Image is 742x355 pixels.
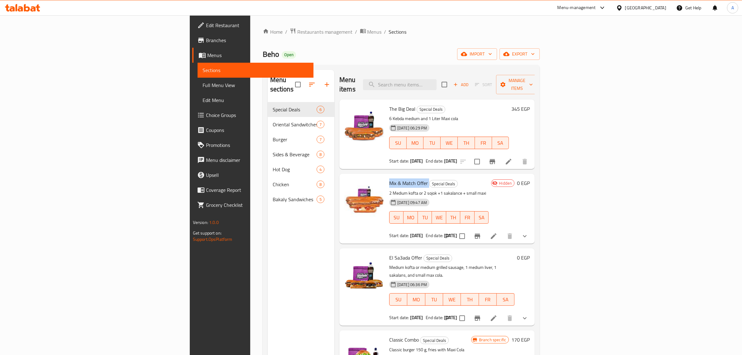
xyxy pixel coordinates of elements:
[451,80,471,90] span: Add item
[273,121,317,128] div: Oriental Sandwitches
[268,147,334,162] div: Sides & Beverage8
[389,335,419,344] span: Classic Combo
[192,48,314,63] a: Menus
[389,264,515,279] p: Medium kofta or medium grilled sausage, 1 medium liver, 1 sakalans, and small max cola.
[470,311,485,326] button: Branch-specific-item
[268,192,334,207] div: Bakaly Sandwiches5
[409,139,421,148] span: MO
[273,136,317,143] span: Burger
[317,107,324,113] span: 6
[471,80,496,90] span: Select section first
[517,179,530,187] h6: 0 EGP
[424,137,441,149] button: TU
[470,229,485,244] button: Branch-specific-item
[475,211,489,224] button: SA
[479,293,497,306] button: FR
[501,77,533,92] span: Manage items
[392,295,405,304] span: SU
[426,231,443,240] span: End date:
[471,155,484,168] span: Select to update
[291,78,304,91] span: Select all sections
[198,63,314,78] a: Sections
[432,211,446,224] button: WE
[206,126,309,134] span: Coupons
[389,253,422,262] span: El Sa3ada Offer
[389,137,407,149] button: SU
[273,166,317,173] span: Hot Dog
[426,157,443,165] span: End date:
[410,231,423,240] b: [DATE]
[317,151,324,158] div: items
[395,200,429,206] span: [DATE] 09:47 AM
[206,171,309,179] span: Upsell
[206,22,309,29] span: Edit Restaurant
[521,314,529,322] svg: Show Choices
[511,105,530,113] h6: 345 EGP
[476,337,509,343] span: Branch specific
[192,33,314,48] a: Branches
[317,197,324,202] span: 5
[389,178,428,188] span: Mix & Match Offer
[420,337,449,344] div: Special Deals
[203,96,309,104] span: Edit Menu
[477,139,490,148] span: FR
[317,121,324,128] div: items
[463,295,476,304] span: TH
[496,180,514,186] span: Hidden
[490,232,497,240] a: Edit menu item
[441,137,458,149] button: WE
[517,253,530,262] h6: 0 EGP
[206,186,309,194] span: Coverage Report
[317,122,324,128] span: 7
[389,231,409,240] span: Start date:
[502,229,517,244] button: delete
[192,138,314,153] a: Promotions
[461,293,479,306] button: TH
[317,136,324,143] div: items
[558,4,596,12] div: Menu-management
[317,182,324,187] span: 8
[517,311,532,326] button: show more
[407,137,424,149] button: MO
[192,182,314,197] a: Coverage Report
[456,230,469,243] span: Select to update
[206,201,309,209] span: Grocery Checklist
[273,196,317,203] span: Bakaly Sandwiches
[499,295,512,304] span: SA
[731,4,734,11] span: A
[206,36,309,44] span: Branches
[443,139,455,148] span: WE
[263,28,540,36] nav: breadcrumb
[389,314,409,322] span: Start date:
[424,255,452,262] div: Special Deals
[517,154,532,169] button: delete
[424,255,452,262] span: Special Deals
[268,102,334,117] div: Special Deals6
[502,311,517,326] button: delete
[443,293,461,306] button: WE
[392,213,401,222] span: SU
[395,282,429,288] span: [DATE] 06:36 PM
[425,293,443,306] button: TU
[206,141,309,149] span: Promotions
[268,100,334,209] nav: Menu sections
[273,181,317,188] div: Chicken
[456,312,469,325] span: Select to update
[206,111,309,119] span: Choice Groups
[389,115,509,123] p: 6 Kebda medium and 1 Liter Maxi cola
[497,293,515,306] button: SA
[452,81,469,88] span: Add
[317,137,324,143] span: 7
[198,93,314,108] a: Edit Menu
[317,106,324,113] div: items
[406,213,415,222] span: MO
[449,213,458,222] span: TH
[460,211,475,224] button: FR
[389,211,404,224] button: SU
[490,314,497,322] a: Edit menu item
[451,80,471,90] button: Add
[446,295,458,304] span: WE
[198,78,314,93] a: Full Menu View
